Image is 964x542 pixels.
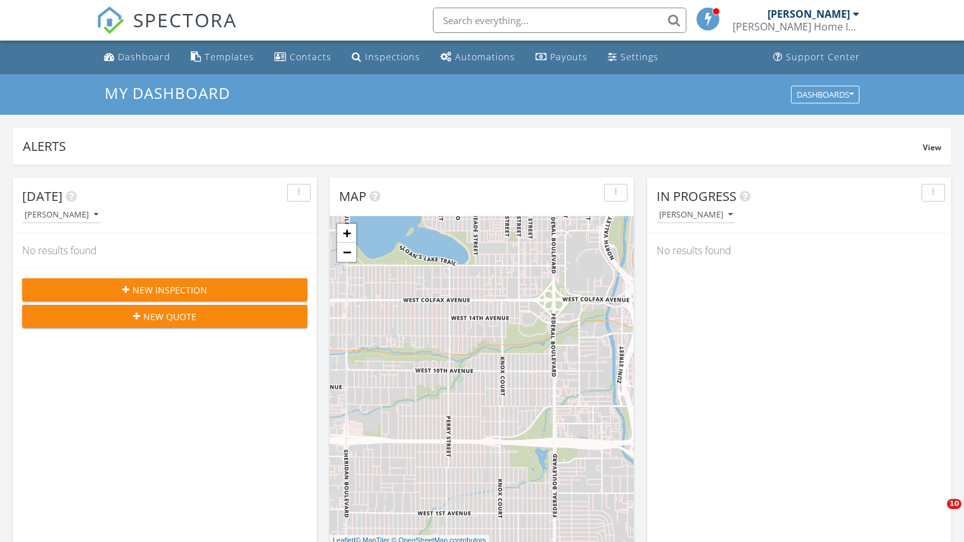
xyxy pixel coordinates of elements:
[921,499,951,529] iframe: Intercom live chat
[550,51,588,63] div: Payouts
[133,6,237,33] span: SPECTORA
[791,86,859,103] button: Dashboards
[22,278,307,301] button: New Inspection
[25,210,98,219] div: [PERSON_NAME]
[530,46,593,69] a: Payouts
[337,243,356,262] a: Zoom out
[13,233,317,268] div: No results found
[339,188,366,205] span: Map
[603,46,664,69] a: Settings
[365,51,420,63] div: Inspections
[620,51,659,63] div: Settings
[768,8,850,20] div: [PERSON_NAME]
[99,46,176,69] a: Dashboard
[347,46,425,69] a: Inspections
[733,20,859,33] div: Hitchcock Home Inspections
[105,82,230,103] span: My Dashboard
[186,46,259,69] a: Templates
[269,46,337,69] a: Contacts
[797,90,854,99] div: Dashboards
[96,17,237,44] a: SPECTORA
[22,188,63,205] span: [DATE]
[659,210,733,219] div: [PERSON_NAME]
[143,310,196,323] span: New Quote
[947,499,961,509] span: 10
[647,233,951,268] div: No results found
[132,283,207,297] span: New Inspection
[768,46,865,69] a: Support Center
[22,207,101,224] button: [PERSON_NAME]
[118,51,170,63] div: Dashboard
[657,188,736,205] span: In Progress
[435,46,520,69] a: Automations (Basic)
[657,207,735,224] button: [PERSON_NAME]
[205,51,254,63] div: Templates
[22,305,307,328] button: New Quote
[96,6,124,34] img: The Best Home Inspection Software - Spectora
[23,138,923,155] div: Alerts
[455,51,515,63] div: Automations
[337,224,356,243] a: Zoom in
[786,51,860,63] div: Support Center
[290,51,331,63] div: Contacts
[433,8,686,33] input: Search everything...
[923,142,941,153] span: View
